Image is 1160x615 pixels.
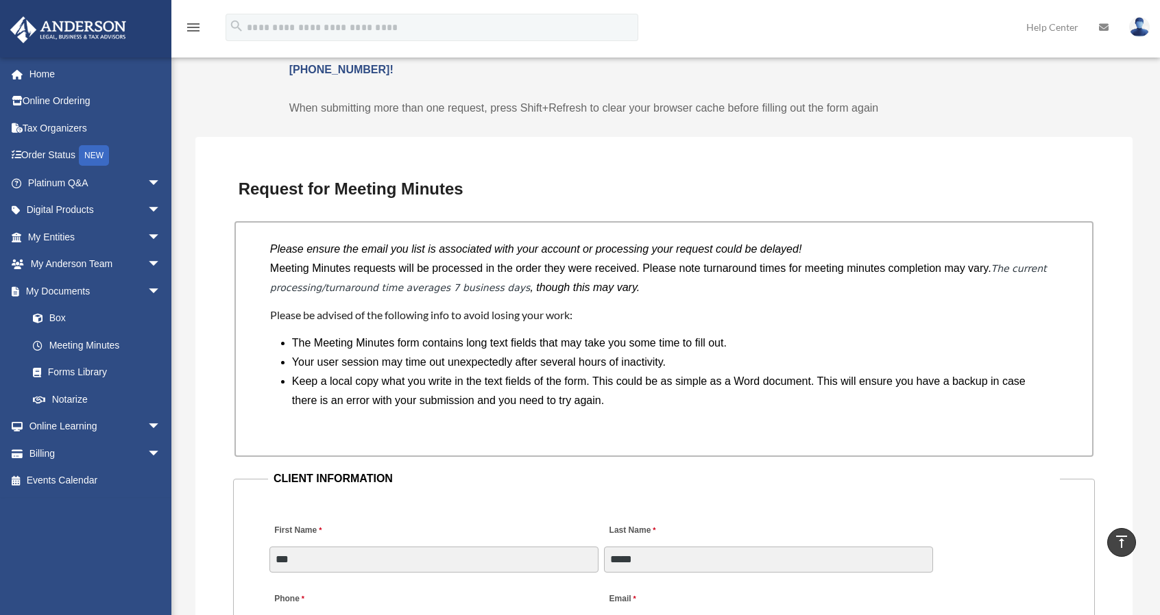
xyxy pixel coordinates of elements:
[19,359,182,386] a: Forms Library
[19,331,175,359] a: Meeting Minutes
[268,469,1060,488] legend: CLIENT INFORMATION
[147,169,175,197] span: arrow_drop_down
[530,281,640,293] i: , though this may vary.
[10,88,182,115] a: Online Ordering
[147,197,175,225] span: arrow_drop_down
[292,334,1047,353] li: The Meeting Minutes form contains long text fields that may take you some time to fill out.
[604,590,639,608] label: Email
[604,521,659,540] label: Last Name
[10,142,182,170] a: Order StatusNEW
[147,413,175,441] span: arrow_drop_down
[147,440,175,468] span: arrow_drop_down
[269,521,325,540] label: First Name
[1129,17,1150,37] img: User Pic
[10,440,182,467] a: Billingarrow_drop_down
[10,413,182,440] a: Online Learningarrow_drop_down
[1107,528,1136,557] a: vertical_align_top
[10,197,182,224] a: Digital Productsarrow_drop_down
[10,467,182,494] a: Events Calendar
[270,243,802,255] i: Please ensure the email you list is associated with your account or processing your request could...
[289,64,394,75] a: [PHONE_NUMBER]!
[10,60,182,88] a: Home
[185,19,202,36] i: menu
[10,251,182,278] a: My Anderson Teamarrow_drop_down
[289,41,1039,79] p: If you have questions about how to use this online form or about the types of documents you are r...
[292,353,1047,372] li: Your user session may time out unexpectedly after several hours of inactivity.
[79,145,109,166] div: NEW
[233,175,1096,203] h3: Request for Meeting Minutes
[19,305,182,332] a: Box
[229,18,244,34] i: search
[10,169,182,197] a: Platinum Q&Aarrow_drop_down
[6,16,130,43] img: Anderson Advisors Platinum Portal
[185,24,202,36] a: menu
[19,386,182,413] a: Notarize
[270,263,1047,293] em: The current processing/turnaround time averages 7 business days
[10,114,182,142] a: Tax Organizers
[10,223,182,251] a: My Entitiesarrow_drop_down
[270,307,1058,323] h4: Please be advised of the following info to avoid losing your work:
[147,223,175,251] span: arrow_drop_down
[147,277,175,305] span: arrow_drop_down
[289,99,1039,118] p: When submitting more than one request, press Shift+Refresh to clear your browser cache before fil...
[292,372,1047,410] li: Keep a local copy what you write in the text fields of the form. This could be as simple as a Wor...
[147,251,175,279] span: arrow_drop_down
[269,590,308,608] label: Phone
[10,277,182,305] a: My Documentsarrow_drop_down
[1113,534,1130,550] i: vertical_align_top
[270,259,1058,297] p: Meeting Minutes requests will be processed in the order they were received. Please note turnaroun...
